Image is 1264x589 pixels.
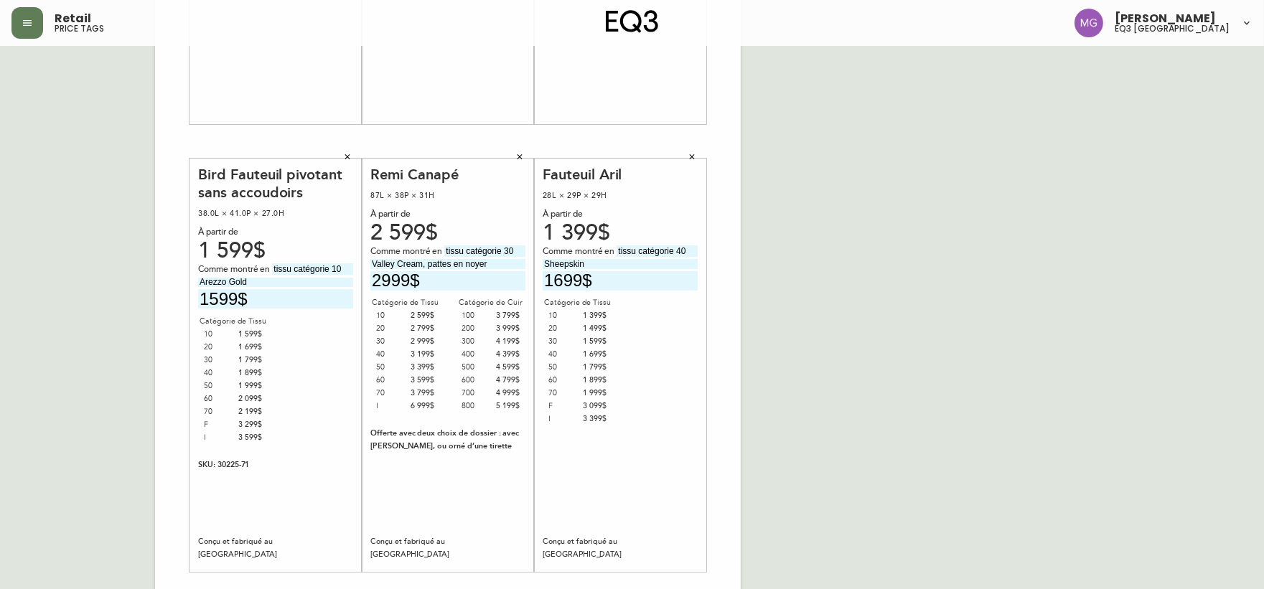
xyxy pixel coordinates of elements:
[198,263,272,276] span: Comme montré en
[198,535,353,561] div: Conçu et fabriqué au [GEOGRAPHIC_DATA]
[43,101,198,114] div: À partir de
[543,245,617,258] span: Comme montré en
[370,296,440,309] div: Catégorie de Tissu
[204,341,233,354] div: 20
[490,348,520,361] div: 4 399$
[578,361,607,374] div: 1 799$
[198,207,353,220] div: 38.0L × 41.0P × 27.0H
[55,13,91,24] span: Retail
[543,271,698,291] input: Prix sans le $
[578,413,607,425] div: 3 399$
[198,245,353,258] div: 1 599$
[490,361,520,374] div: 4 599$
[406,374,435,387] div: 3 599$
[578,309,607,322] div: 1 399$
[204,405,233,418] div: 70
[548,322,578,335] div: 20
[370,227,525,240] div: 2 599$
[233,431,263,444] div: 3 599$
[204,380,233,392] div: 50
[548,335,578,348] div: 30
[462,335,491,348] div: 300
[370,245,444,258] span: Comme montré en
[456,296,525,309] div: Catégorie de Cuir
[370,166,525,184] div: Remi Canapé
[376,361,406,374] div: 50
[43,83,198,95] div: 46L × 38P × 31H
[490,309,520,322] div: 3 799$
[490,387,520,400] div: 4 999$
[406,387,435,400] div: 3 799$
[233,418,263,431] div: 3 299$
[406,400,435,413] div: 6 999$
[370,189,525,202] div: 87L × 38P × 31H
[198,458,353,471] div: SKU: 30225-71
[376,348,406,361] div: 40
[370,427,525,453] div: Offerte avec deux choix de dossier : avec [PERSON_NAME], ou orné d’une tirette
[204,431,233,444] div: I
[548,348,578,361] div: 40
[198,166,353,202] div: Bird Fauteuil pivotant sans accoudoirs
[548,309,578,322] div: 10
[204,354,233,367] div: 30
[272,263,353,275] input: Tissu/cuir et pattes
[462,387,491,400] div: 700
[462,374,491,387] div: 600
[578,387,607,400] div: 1 999$
[376,322,406,335] div: 20
[462,309,491,322] div: 100
[198,226,353,239] div: À partir de
[204,328,233,341] div: 10
[548,374,578,387] div: 60
[462,400,491,413] div: 800
[233,341,263,354] div: 1 699$
[548,361,578,374] div: 50
[543,227,698,240] div: 1 399$
[1115,13,1216,24] span: [PERSON_NAME]
[406,309,435,322] div: 2 599$
[462,348,491,361] div: 400
[198,315,268,328] div: Catégorie de Tissu
[543,535,698,561] div: Conçu et fabriqué au [GEOGRAPHIC_DATA]
[376,309,406,322] div: 10
[406,361,435,374] div: 3 399$
[548,413,578,425] div: I
[543,166,698,184] div: Fauteuil Aril
[376,400,406,413] div: I
[490,322,520,335] div: 3 999$
[543,208,698,221] div: À partir de
[543,189,698,202] div: 28L × 29P × 29H
[490,335,520,348] div: 4 199$
[406,335,435,348] div: 2 999$
[1075,9,1103,37] img: de8837be2a95cd31bb7c9ae23fe16153
[233,328,263,341] div: 1 599$
[578,374,607,387] div: 1 899$
[606,10,659,33] img: logo
[578,348,607,361] div: 1 699$
[444,245,525,257] input: Tissu/cuir et pattes
[198,289,353,308] input: Prix sans le $
[233,354,263,367] div: 1 799$
[490,400,520,413] div: 5 199$
[370,535,525,561] div: Conçu et fabriqué au [GEOGRAPHIC_DATA]
[406,322,435,335] div: 2 799$
[578,335,607,348] div: 1 599$
[204,367,233,380] div: 40
[370,208,525,221] div: À partir de
[617,245,698,257] input: Tissu/cuir et pattes
[233,367,263,380] div: 1 899$
[43,59,198,77] div: Remi Fauteuil
[1115,24,1230,33] h5: eq3 [GEOGRAPHIC_DATA]
[204,418,233,431] div: F
[370,271,525,291] input: Prix sans le $
[233,405,263,418] div: 2 199$
[204,392,233,405] div: 60
[543,296,612,309] div: Catégorie de Tissu
[233,392,263,405] div: 2 099$
[376,374,406,387] div: 60
[548,387,578,400] div: 70
[233,380,263,392] div: 1 999$
[376,335,406,348] div: 30
[578,322,607,335] div: 1 499$
[548,400,578,413] div: F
